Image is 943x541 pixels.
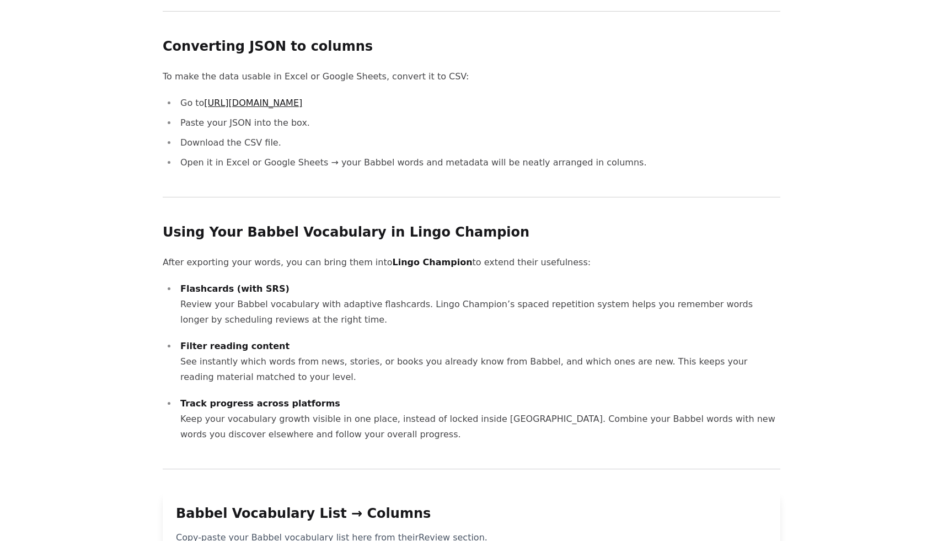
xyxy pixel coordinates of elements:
p: Keep your vocabulary growth visible in one place, instead of locked inside [GEOGRAPHIC_DATA]. Com... [180,396,780,442]
strong: Track progress across platforms [180,398,340,409]
li: Download the CSV file. [177,135,780,151]
h2: Babbel Vocabulary List → Columns [176,505,767,522]
p: To make the data usable in Excel or Google Sheets, convert it to CSV: [163,69,780,84]
li: Open it in Excel or Google Sheets → your Babbel words and metadata will be neatly arranged in col... [177,155,780,170]
li: Paste your JSON into the box. [177,115,780,131]
h2: Converting JSON to columns [163,38,780,56]
strong: Flashcards (with SRS) [180,283,290,294]
a: [URL][DOMAIN_NAME] [204,98,302,108]
strong: Filter reading content [180,341,290,351]
h2: Using Your Babbel Vocabulary in Lingo Champion [163,224,780,242]
p: See instantly which words from news, stories, or books you already know from Babbel, and which on... [180,339,780,385]
strong: Lingo Champion [393,257,473,267]
p: After exporting your words, you can bring them into to extend their usefulness: [163,255,780,270]
p: Review your Babbel vocabulary with adaptive flashcards. Lingo Champion’s spaced repetition system... [180,281,780,328]
li: Go to [177,95,780,111]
